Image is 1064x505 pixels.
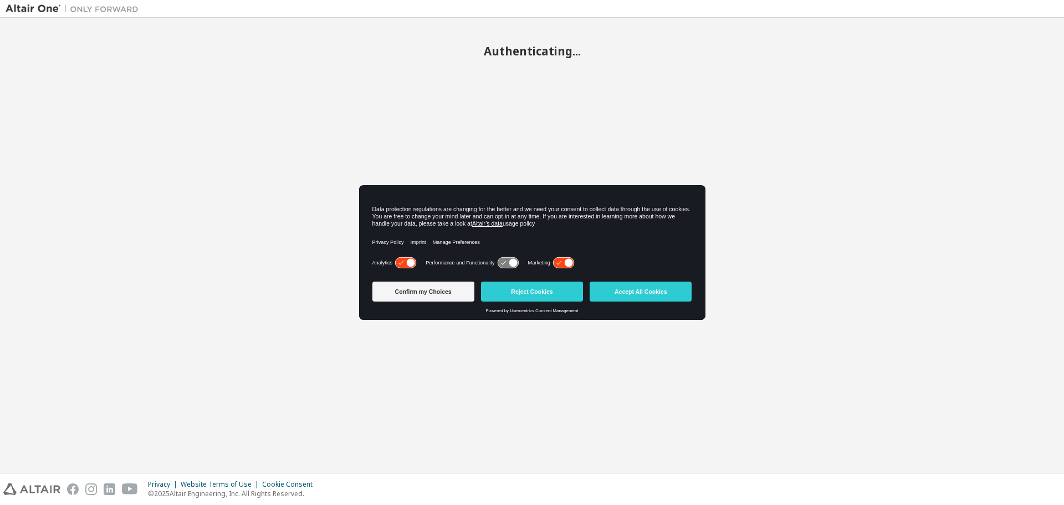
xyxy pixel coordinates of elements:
[6,3,144,14] img: Altair One
[104,483,115,495] img: linkedin.svg
[3,483,60,495] img: altair_logo.svg
[148,480,181,489] div: Privacy
[148,489,319,498] p: © 2025 Altair Engineering, Inc. All Rights Reserved.
[6,44,1058,58] h2: Authenticating...
[262,480,319,489] div: Cookie Consent
[85,483,97,495] img: instagram.svg
[67,483,79,495] img: facebook.svg
[122,483,138,495] img: youtube.svg
[181,480,262,489] div: Website Terms of Use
